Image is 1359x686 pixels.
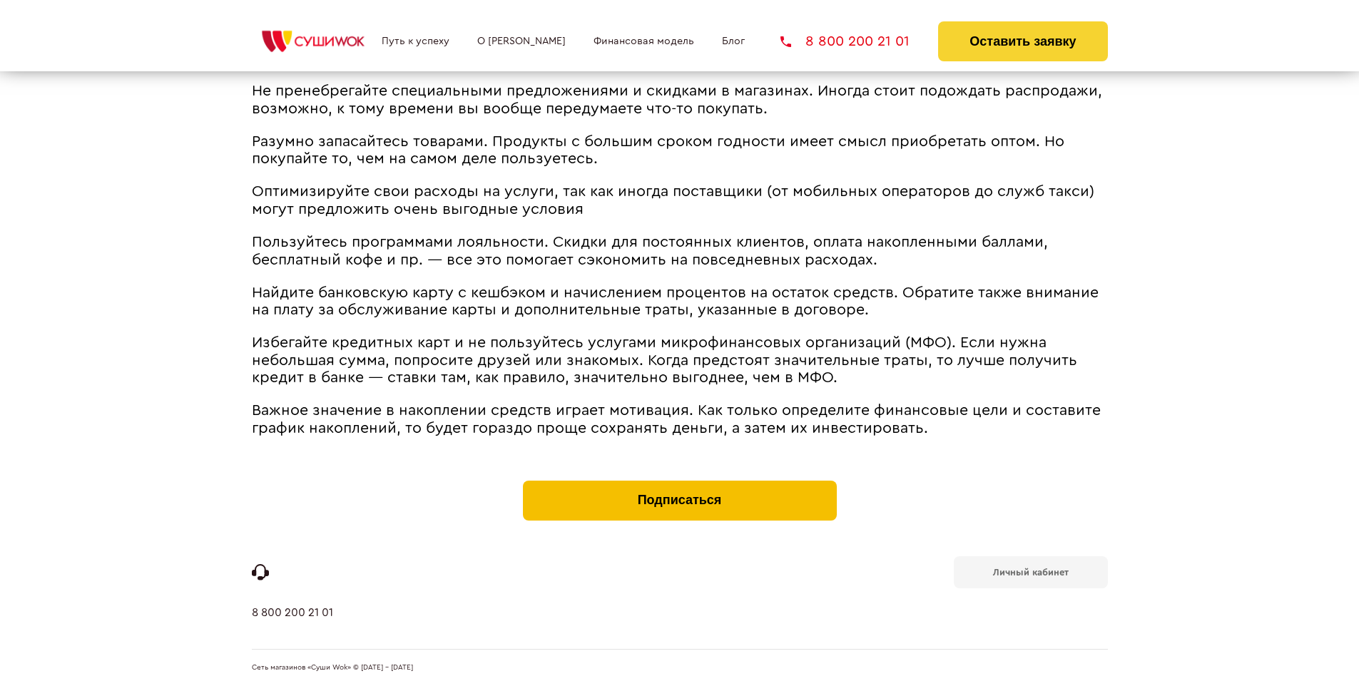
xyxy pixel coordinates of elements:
a: Финансовая модель [594,36,694,47]
span: Сеть магазинов «Суши Wok» © [DATE] - [DATE] [252,664,413,672]
span: Разумно запасайтесь товарами. Продукты с большим сроком годности имеет смысл приобретать оптом. Н... [252,134,1064,167]
span: Избегайте кредитных карт и не пользуйтесь услугами микрофинансовых организаций (МФО). Если нужна ... [252,335,1077,385]
a: Блог [722,36,745,47]
span: Оптимизируйте свои расходы на услуги, так как иногда поставщики (от мобильных операторов до служб... [252,184,1094,217]
span: Важное значение в накоплении средств играет мотивация. Как только определите финансовые цели и со... [252,403,1101,436]
span: Пользуйтесь программами лояльности. Скидки для постоянных клиентов, оплата накопленными баллами, ... [252,235,1048,267]
a: Путь к успеху [382,36,449,47]
span: 8 800 200 21 01 [805,34,910,48]
button: Оставить заявку [938,21,1107,61]
a: Личный кабинет [954,556,1108,588]
a: 8 800 200 21 01 [780,34,910,48]
a: 8 800 200 21 01 [252,606,333,649]
b: Личный кабинет [993,568,1069,577]
span: Найдите банковскую карту с кешбэком и начислением процентов на остаток средств. Обратите также вн... [252,285,1099,318]
button: Подписаться [523,481,837,521]
a: О [PERSON_NAME] [477,36,566,47]
span: Не пренебрегайте специальными предложениями и скидками в магазинах. Иногда стоит подождать распро... [252,83,1102,116]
